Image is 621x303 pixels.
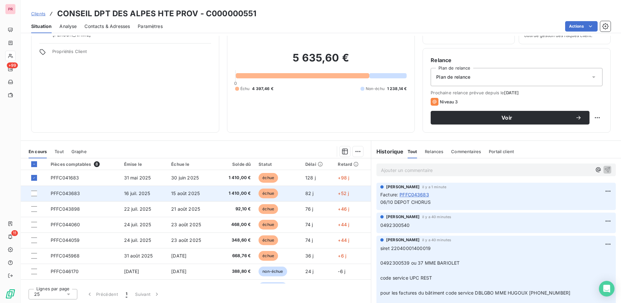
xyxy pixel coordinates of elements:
[124,191,150,196] span: 16 juil. 2025
[259,251,278,261] span: échue
[51,191,80,196] span: PFFC043683
[55,149,64,154] span: Tout
[431,111,589,125] button: Voir
[57,8,256,20] h3: CONSEIL DPT DES ALPES HTE PROV - C000000551
[252,86,273,92] span: 4 397,46 €
[171,191,200,196] span: 15 août 2025
[220,253,251,259] span: 668,76 €
[124,206,151,212] span: 22 juil. 2025
[259,282,287,292] span: non-échue
[124,162,164,167] div: Émise le
[138,23,163,30] span: Paramètres
[371,148,404,155] h6: Historique
[386,214,420,220] span: [PERSON_NAME]
[220,221,251,228] span: 468,00 €
[126,291,127,297] span: 1
[122,287,131,301] button: 1
[387,86,407,92] span: 1 238,14 €
[220,237,251,244] span: 348,60 €
[380,260,460,266] span: 0492300539 ou 37 MME BARIOLET
[504,90,519,95] span: [DATE]
[259,267,287,276] span: non-échue
[5,4,16,14] div: PR
[84,23,130,30] span: Contacts & Adresses
[51,222,80,227] span: PFFC044060
[131,287,164,301] button: Suivant
[171,269,186,274] span: [DATE]
[386,237,420,243] span: [PERSON_NAME]
[31,23,52,30] span: Situation
[31,11,45,16] span: Clients
[380,222,410,228] span: 0492300540
[431,56,602,64] h6: Relance
[431,90,602,95] span: Prochaine relance prévue depuis le
[234,81,237,86] span: 0
[380,275,432,281] span: code service UPC REST
[124,175,151,180] span: 31 mai 2025
[338,162,367,167] div: Retard
[171,175,199,180] span: 30 juin 2025
[52,49,211,58] span: Propriétés Client
[29,149,47,154] span: En cours
[305,237,313,243] span: 74 j
[599,281,615,296] div: Open Intercom Messenger
[51,175,79,180] span: PFFC041683
[51,269,79,274] span: PFFC046170
[380,290,570,296] span: pour les factures du bâtiment code service DBLGBO MME HUGOUX [PHONE_NUMBER]
[259,220,278,230] span: échue
[305,269,314,274] span: 24 j
[451,149,481,154] span: Commentaires
[259,235,278,245] span: échue
[366,86,385,92] span: Non-échu
[422,185,446,189] span: il y a 1 minute
[82,287,122,301] button: Précédent
[305,206,313,212] span: 76 j
[305,191,314,196] span: 82 j
[7,62,18,68] span: +99
[422,215,451,219] span: il y a 40 minutes
[565,21,598,32] button: Actions
[338,175,349,180] span: +98 j
[220,175,251,181] span: 1 410,00 €
[171,206,200,212] span: 21 août 2025
[338,237,349,243] span: +44 j
[305,162,330,167] div: Délai
[399,191,429,198] span: PFFC043683
[380,199,431,205] span: 06/10 DEPOT CHORUS
[5,289,16,299] img: Logo LeanPay
[305,253,314,258] span: 36 j
[440,99,458,104] span: Niveau 3
[338,253,346,258] span: +6 j
[51,206,80,212] span: PFFC043898
[235,51,407,71] h2: 5 635,60 €
[220,190,251,197] span: 1 410,00 €
[11,230,18,236] span: 11
[51,237,80,243] span: PFFC044059
[489,149,514,154] span: Portail client
[220,162,251,167] div: Solde dû
[380,245,431,251] span: siret 22040001400019
[425,149,443,154] span: Relances
[436,74,470,80] span: Plan de relance
[51,253,80,258] span: PFFC045968
[124,269,139,274] span: [DATE]
[171,253,186,258] span: [DATE]
[220,206,251,212] span: 92,10 €
[94,161,100,167] span: 8
[259,189,278,198] span: échue
[171,222,201,227] span: 23 août 2025
[259,173,278,183] span: échue
[338,206,349,212] span: +46 j
[124,237,151,243] span: 24 juil. 2025
[124,222,151,227] span: 24 juil. 2025
[259,162,298,167] div: Statut
[380,191,398,198] span: Facture :
[422,238,451,242] span: il y a 40 minutes
[386,184,420,190] span: [PERSON_NAME]
[338,222,349,227] span: +44 j
[71,149,87,154] span: Graphe
[438,115,575,120] span: Voir
[220,268,251,275] span: 388,80 €
[59,23,77,30] span: Analyse
[171,237,201,243] span: 23 août 2025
